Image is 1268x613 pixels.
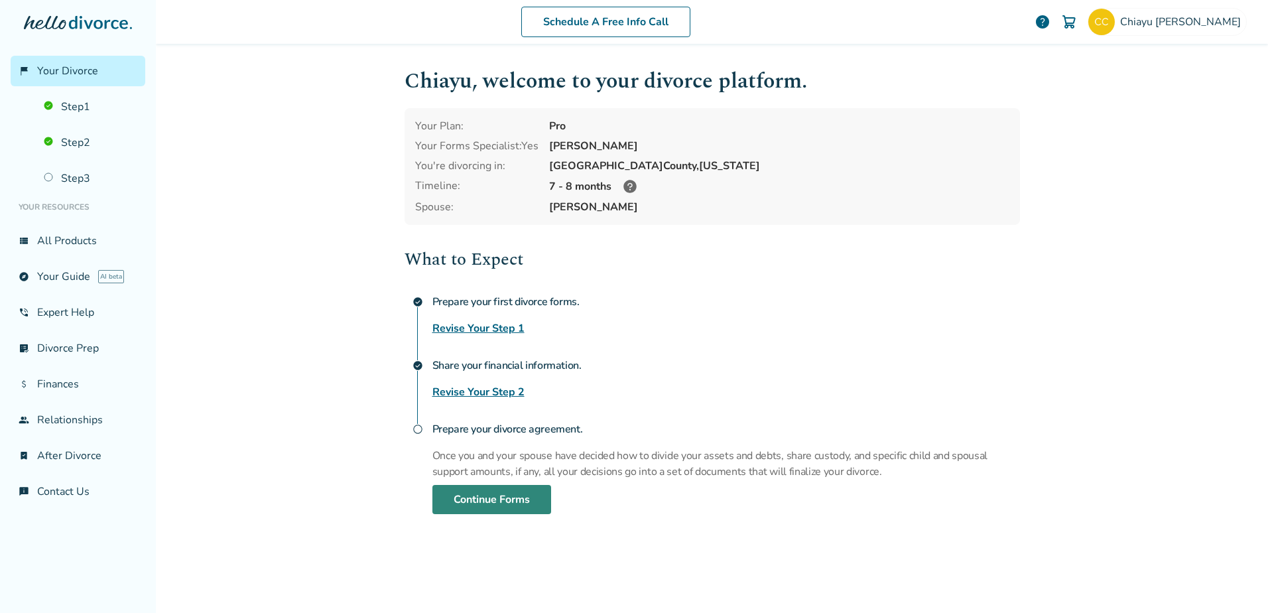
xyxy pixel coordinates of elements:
a: Step1 [36,92,145,122]
span: chat_info [19,486,29,497]
span: [PERSON_NAME] [549,200,1009,214]
h4: Share your financial information. [432,352,1020,379]
h4: Prepare your divorce agreement. [432,416,1020,443]
h4: Prepare your first divorce forms. [432,289,1020,315]
div: Pro [549,119,1009,133]
div: Your Forms Specialist: Yes [415,139,539,153]
a: groupRelationships [11,405,145,435]
img: cc6000@hotmail.com [1088,9,1115,35]
span: explore [19,271,29,282]
div: Your Plan: [415,119,539,133]
div: [PERSON_NAME] [549,139,1009,153]
a: phone_in_talkExpert Help [11,297,145,328]
a: bookmark_checkAfter Divorce [11,441,145,471]
div: You're divorcing in: [415,159,539,173]
a: attach_moneyFinances [11,369,145,399]
a: Step3 [36,163,145,194]
span: check_circle [412,297,423,307]
div: Timeline: [415,178,539,194]
span: Your Divorce [37,64,98,78]
img: Cart [1061,14,1077,30]
span: view_list [19,236,29,246]
span: list_alt_check [19,343,29,354]
a: Continue Forms [432,485,551,514]
span: Chiayu [PERSON_NAME] [1120,15,1246,29]
a: Schedule A Free Info Call [521,7,690,37]
span: radio_button_unchecked [412,424,423,435]
span: flag_2 [19,66,29,76]
a: chat_infoContact Us [11,476,145,507]
span: attach_money [19,379,29,389]
span: check_circle [412,360,423,371]
a: exploreYour GuideAI beta [11,261,145,292]
p: Once you and your spouse have decided how to divide your assets and debts, share custody, and spe... [432,448,1020,480]
h2: What to Expect [405,246,1020,273]
a: Step2 [36,127,145,158]
a: Revise Your Step 1 [432,320,525,336]
a: view_listAll Products [11,226,145,256]
div: 7 - 8 months [549,178,1009,194]
span: Spouse: [415,200,539,214]
iframe: Chat Widget [1202,549,1268,613]
span: group [19,415,29,425]
span: phone_in_talk [19,307,29,318]
li: Your Resources [11,194,145,220]
a: flag_2Your Divorce [11,56,145,86]
span: bookmark_check [19,450,29,461]
a: list_alt_checkDivorce Prep [11,333,145,364]
h1: Chiayu , welcome to your divorce platform. [405,65,1020,98]
div: [GEOGRAPHIC_DATA] County, [US_STATE] [549,159,1009,173]
span: AI beta [98,270,124,283]
a: help [1035,14,1050,30]
a: Revise Your Step 2 [432,384,525,400]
